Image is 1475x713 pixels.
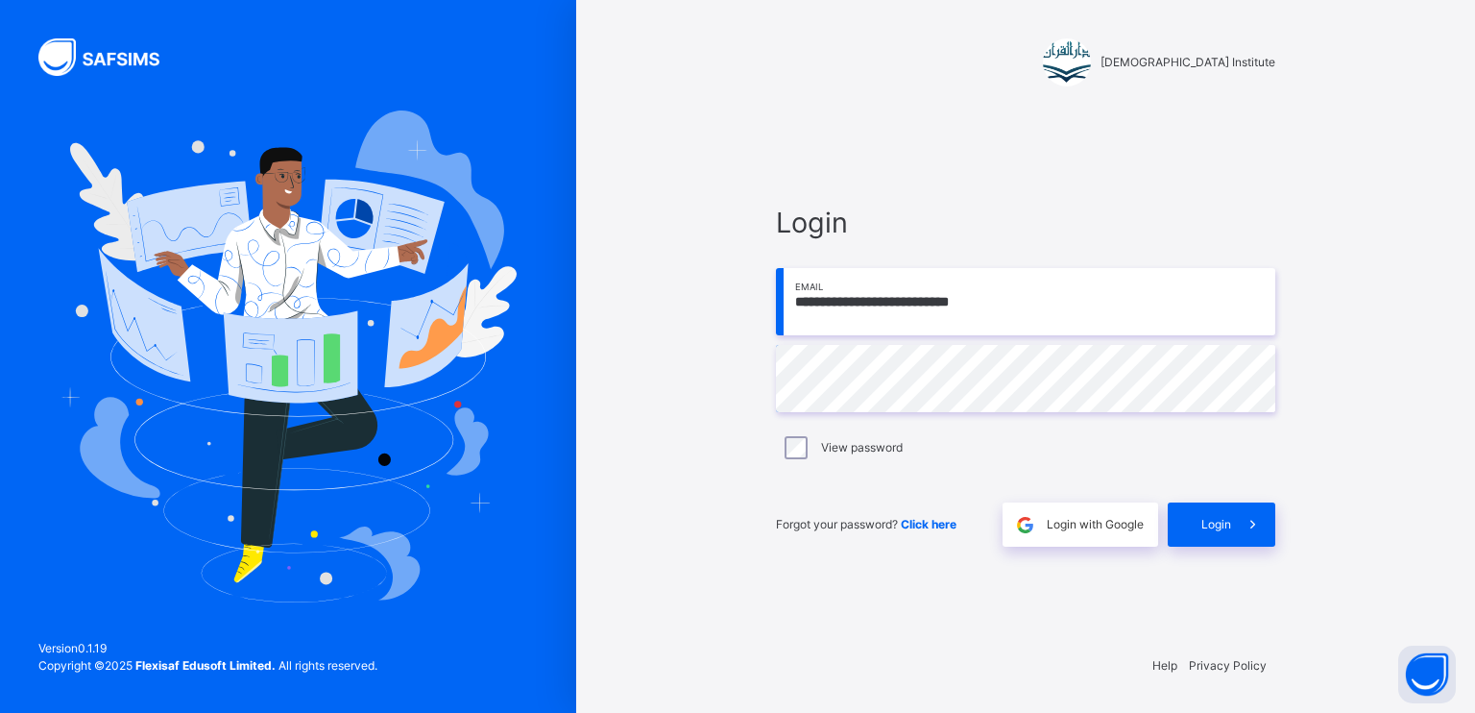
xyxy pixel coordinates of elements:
[1201,516,1231,533] span: Login
[776,517,956,531] span: Forgot your password?
[60,111,517,602] img: Hero Image
[38,658,377,673] span: Copyright © 2025 All rights reserved.
[901,517,956,531] a: Click here
[1100,54,1275,71] span: [DEMOGRAPHIC_DATA] Institute
[776,202,1275,243] span: Login
[1398,646,1456,703] button: Open asap
[38,38,182,76] img: SAFSIMS Logo
[1152,658,1177,673] a: Help
[1047,516,1144,533] span: Login with Google
[1014,514,1036,536] img: google.396cfc9801f0270233282035f929180a.svg
[135,658,276,673] strong: Flexisaf Edusoft Limited.
[821,439,903,456] label: View password
[1189,658,1267,673] a: Privacy Policy
[38,640,377,657] span: Version 0.1.19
